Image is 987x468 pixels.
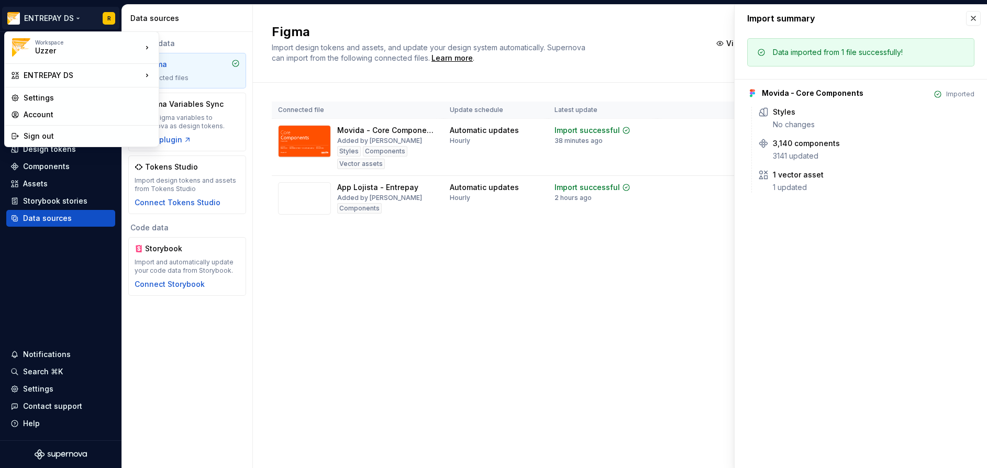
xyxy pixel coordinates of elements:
div: Workspace [35,39,142,46]
div: Uzzer [35,46,124,56]
div: Account [24,109,152,120]
div: Settings [24,93,152,103]
div: Sign out [24,131,152,141]
div: ENTREPAY DS [24,70,142,81]
img: bf57eda1-e70d-405f-8799-6995c3035d87.png [12,38,31,57]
